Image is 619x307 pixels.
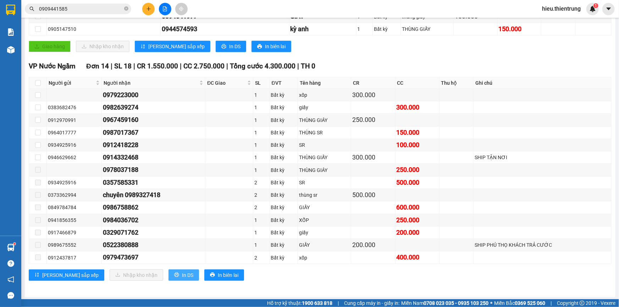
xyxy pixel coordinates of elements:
[86,62,109,70] span: Đơn 14
[48,216,100,224] div: 0941856355
[216,41,246,52] button: printerIn DS
[182,271,193,279] span: In DS
[103,128,204,138] div: 0987017367
[95,6,171,17] b: [DOMAIN_NAME]
[221,44,226,50] span: printer
[48,116,100,124] div: 0912970991
[374,25,399,33] div: Bất kỳ
[499,24,540,34] div: 150.000
[271,141,297,149] div: Bất kỳ
[297,62,299,70] span: |
[299,141,350,149] div: SR
[39,5,123,13] input: Tìm tên, số ĐT hoặc mã đơn
[299,104,350,111] div: giấy
[7,28,15,36] img: solution-icon
[440,77,474,89] th: Thu hộ
[265,43,286,50] span: In biên lai
[397,178,438,188] div: 500.000
[253,77,270,89] th: SL
[29,41,71,52] button: uploadGiao hàng
[210,272,215,278] span: printer
[299,129,350,136] div: THÙNG SR
[142,3,155,15] button: plus
[4,11,25,46] img: logo.jpg
[271,254,297,262] div: Bất kỳ
[271,216,297,224] div: Bất kỳ
[174,272,179,278] span: printer
[48,25,159,33] div: 0905147510
[351,77,395,89] th: CR
[593,3,598,8] sup: 1
[48,153,100,161] div: 0946629662
[103,178,204,188] div: 0357585331
[48,203,100,211] div: 0849784784
[580,301,585,306] span: copyright
[124,6,128,11] span: close-circle
[254,216,269,224] div: 1
[299,254,350,262] div: xốp
[344,299,399,307] span: Cung cấp máy in - giấy in:
[162,6,167,11] span: file-add
[299,241,350,249] div: GIẤY
[271,91,297,99] div: Bất kỳ
[103,102,204,112] div: 0982639274
[110,269,163,281] button: downloadNhập kho nhận
[254,116,269,124] div: 1
[401,299,488,307] span: Miền Nam
[48,191,100,199] div: 0373362994
[490,302,492,305] span: ⚪️
[299,116,350,124] div: THÙNG GIÁY
[358,25,371,33] div: 1
[397,228,438,238] div: 200.000
[254,104,269,111] div: 1
[48,129,100,136] div: 0964017777
[299,203,350,211] div: GIẤY
[299,229,350,236] div: giấy
[299,216,350,224] div: XỐP
[291,24,355,34] div: kỳ anh
[271,241,297,249] div: Bất kỳ
[103,252,204,262] div: 0979473697
[352,115,394,125] div: 250.000
[183,62,225,70] span: CC 2.750.000
[254,191,269,199] div: 2
[229,43,241,50] span: In DS
[146,6,151,11] span: plus
[137,62,178,70] span: CR 1.550.000
[515,300,545,306] strong: 0369 525 060
[352,190,394,200] div: 500.000
[271,104,297,111] div: Bất kỳ
[590,6,596,12] img: icon-new-feature
[271,229,297,236] div: Bất kỳ
[551,299,552,307] span: |
[257,44,262,50] span: printer
[352,152,394,162] div: 300.000
[397,215,438,225] div: 250.000
[111,62,112,70] span: |
[474,77,611,89] th: Ghi chú
[103,165,204,175] div: 0978037188
[204,269,244,281] button: printerIn biên lai
[271,129,297,136] div: Bất kỳ
[301,62,315,70] span: TH 0
[207,79,246,87] span: ĐC Giao
[254,141,269,149] div: 1
[606,6,612,12] span: caret-down
[4,51,57,62] h2: VV8Z9YPZ
[103,240,204,250] div: 0522380888
[103,215,204,225] div: 0984036702
[602,3,615,15] button: caret-down
[103,90,204,100] div: 0979223000
[402,25,452,33] div: THÙNG GIẤY
[536,4,586,13] span: hieu.thientrung
[397,140,438,150] div: 100.000
[13,243,16,245] sup: 1
[271,153,297,161] div: Bất kỳ
[254,254,269,262] div: 2
[338,299,339,307] span: |
[48,104,100,111] div: 0383682476
[103,140,204,150] div: 0912418228
[7,276,14,283] span: notification
[475,241,610,249] div: SHIP PHÚ THỌ KHÁCH TRẢ CƯỚC
[48,229,100,236] div: 0917466879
